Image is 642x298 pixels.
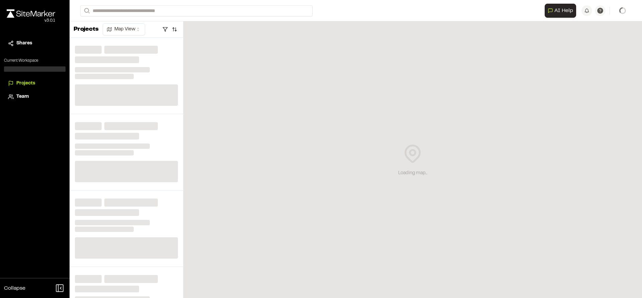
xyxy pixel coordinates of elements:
[7,9,55,18] img: rebrand.png
[545,4,576,18] button: Open AI Assistant
[16,80,35,87] span: Projects
[8,80,62,87] a: Projects
[4,58,66,64] p: Current Workspace
[16,40,32,47] span: Shares
[80,5,92,16] button: Search
[398,170,427,177] div: Loading map...
[4,284,25,292] span: Collapse
[8,93,62,100] a: Team
[8,40,62,47] a: Shares
[74,25,99,34] p: Projects
[7,18,55,24] div: Oh geez...please don't...
[545,4,579,18] div: Open AI Assistant
[554,7,573,15] span: AI Help
[16,93,29,100] span: Team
